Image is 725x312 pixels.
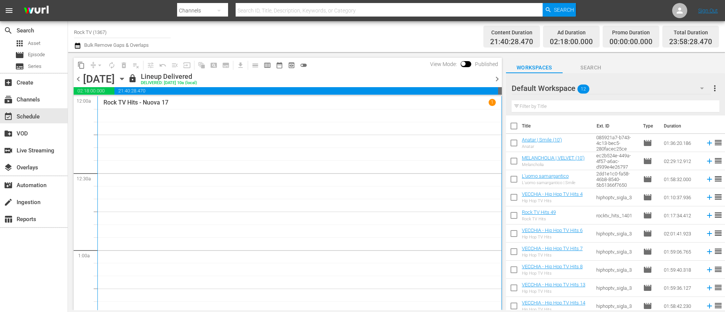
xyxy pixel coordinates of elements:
span: Search [554,3,574,17]
span: 02:18:00.000 [74,87,114,95]
div: Hip Hop TV Hits [522,289,585,294]
span: Episode [643,301,652,310]
a: VECCHIA - Hip Hop TV Hits 4 [522,191,583,197]
td: hiphoptv_sigla_3 [593,261,640,279]
span: content_copy [77,61,85,69]
span: Episode [643,175,652,184]
span: Workspaces [506,63,563,72]
span: Select an event to delete [118,59,130,71]
span: Create [4,78,13,87]
span: Day Calendar View [247,58,261,72]
span: 21:40:28.470 [490,38,533,46]
span: Update Metadata from Key Asset [181,59,193,71]
span: more_vert [710,84,719,93]
span: Episode [643,229,652,238]
td: 2dd1e1c0-fa58-46b8-8540-5b51366f7650 [593,170,640,188]
span: reorder [714,138,723,147]
a: VECCHIA - Hip Hop TV Hits 14 [522,300,585,306]
span: Episode [643,138,652,148]
span: Episode [643,193,652,202]
span: Bulk Remove Gaps & Overlaps [83,42,149,48]
th: Duration [659,115,705,137]
span: reorder [714,211,723,220]
svg: Add to Schedule [705,284,714,292]
span: reorder [714,174,723,183]
span: Episode [643,283,652,292]
th: Type [639,115,659,137]
span: Episode [28,51,45,58]
span: toggle_off [300,61,307,69]
div: Hip Hop TV Hits [522,198,583,203]
td: 02:01:41.923 [661,224,702,243]
span: menu [5,6,14,15]
div: Lineup Delivered [141,72,197,81]
svg: Add to Schedule [705,266,714,274]
td: 01:10:37.936 [661,188,702,206]
svg: Add to Schedule [705,193,714,201]
div: Content Duration [490,27,533,38]
td: 01:58:32.000 [661,170,702,188]
td: 01:59:36.127 [661,279,702,297]
span: reorder [714,192,723,201]
span: reorder [714,301,723,310]
span: Remove Gaps & Overlaps [87,59,106,71]
span: Asset [15,39,24,48]
span: Series [28,63,42,70]
div: Melancholia [522,162,585,167]
span: reorder [714,229,723,238]
span: Episode [643,247,652,256]
div: Hip Hop TV Hits [522,271,583,276]
p: Rock TV Hits - Nuova 17 [103,99,168,106]
span: Episode [643,211,652,220]
span: Search [563,63,619,72]
span: 02:18:00.000 [550,38,593,46]
svg: Add to Schedule [705,229,714,238]
span: 24 hours Lineup View is OFF [298,59,310,71]
span: 00:01:31.530 [498,87,502,95]
span: calendar_view_week_outlined [264,61,271,69]
span: chevron_right [492,74,502,84]
span: Series [15,62,24,71]
span: 23:58:28.470 [669,38,712,46]
button: more_vert [710,79,719,97]
span: reorder [714,156,723,165]
div: Hip Hop TV Hits [522,235,583,240]
span: Reports [4,215,13,224]
span: Fill episodes with ad slates [169,59,181,71]
span: Clear Lineup [130,59,142,71]
img: ans4CAIJ8jUAAAAAAAAAAAAAAAAAAAAAAAAgQb4GAAAAAAAAAAAAAAAAAAAAAAAAJMjXAAAAAAAAAAAAAAAAAAAAAAAAgAT5G... [18,2,54,20]
a: VECCHIA - Hip Hop TV Hits 6 [522,227,583,233]
span: Month Calendar View [273,59,285,71]
svg: Add to Schedule [705,175,714,183]
div: Hip Hop TV Hits [522,253,583,258]
span: Automation [4,181,13,190]
td: hiphoptv_sigla_3 [593,243,640,261]
span: Episode [15,51,24,60]
a: VECCHIA - Hip Hop TV Hits 13 [522,282,585,287]
span: 12 [577,81,589,97]
svg: Add to Schedule [705,139,714,147]
td: hiphoptv_sigla_3 [593,188,640,206]
span: Live Streaming [4,146,13,155]
span: View Mode: [426,61,461,67]
div: Anatar [522,144,562,149]
span: reorder [714,283,723,292]
div: L'uomo samargantico | Smile [522,180,575,185]
td: ec2b524e-449a-4f57-a6ac-d939e4e26797 [593,152,640,170]
span: Download as CSV [232,58,247,72]
span: VOD [4,129,13,138]
span: 21:40:28.470 [114,87,498,95]
span: Overlays [4,163,13,172]
a: VECCHIA - Hip Hop TV Hits 8 [522,264,583,269]
span: reorder [714,247,723,256]
div: [DATE] [83,73,115,85]
p: 1 [491,100,494,105]
div: Default Workspace [512,78,711,99]
a: VECCHIA - Hip Hop TV Hits 7 [522,246,583,251]
span: Published [471,61,502,67]
div: Total Duration [669,27,712,38]
svg: Add to Schedule [705,157,714,165]
span: chevron_left [74,74,83,84]
span: Episode [643,265,652,274]
span: Schedule [4,112,13,121]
